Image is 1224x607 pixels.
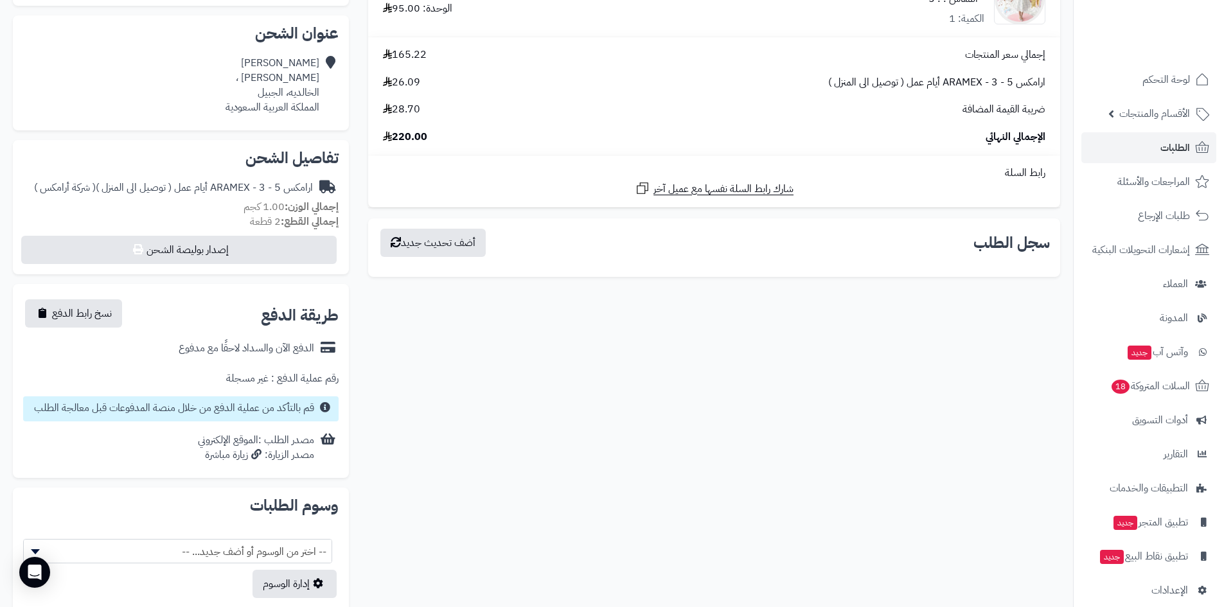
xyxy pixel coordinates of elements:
a: تطبيق المتجرجديد [1081,507,1216,538]
a: إدارة الوسوم [253,570,337,598]
a: التقارير [1081,439,1216,470]
span: 28.70 [383,102,420,117]
small: قم بالتأكد من عملية الدفع من خلال منصة المدفوعات قبل معالجة الطلب [34,400,314,416]
span: الأقسام والمنتجات [1119,105,1190,123]
span: إشعارات التحويلات البنكية [1092,241,1190,259]
span: نسخ رابط الدفع [52,306,112,321]
span: إجمالي سعر المنتجات [965,48,1045,62]
small: 1.00 كجم [244,199,339,215]
a: طلبات الإرجاع [1081,200,1216,231]
span: المدونة [1160,309,1188,327]
a: المدونة [1081,303,1216,333]
a: التطبيقات والخدمات [1081,473,1216,504]
h2: تفاصيل الشحن [23,150,339,166]
div: رقم عملية الدفع : غير مسجلة [226,371,339,386]
h2: عنوان الشحن [23,26,339,41]
span: 165.22 [383,48,427,62]
div: رابط السلة [373,166,1055,180]
a: الطلبات [1081,132,1216,163]
div: الكمية: 1 [949,12,984,26]
a: شارك رابط السلة نفسها مع عميل آخر [635,180,794,197]
span: التقارير [1164,445,1188,463]
div: [PERSON_NAME] [PERSON_NAME] ، الخالديه، الجبيل المملكة العربية السعودية [226,56,319,114]
span: 18 [1112,380,1130,394]
a: وآتس آبجديد [1081,337,1216,367]
div: مصدر الطلب :الموقع الإلكتروني [198,433,314,462]
strong: إجمالي الوزن: [285,199,339,215]
div: الوحدة: 95.00 [383,1,452,16]
span: السلات المتروكة [1110,377,1190,395]
button: أضف تحديث جديد [380,229,486,257]
h3: سجل الطلب [973,235,1050,251]
a: العملاء [1081,268,1216,299]
a: أدوات التسويق [1081,405,1216,435]
span: الإعدادات [1151,581,1188,599]
span: جديد [1100,550,1124,564]
div: ارامكس ARAMEX - 3 - 5 أيام عمل ( توصيل الى المنزل ) [34,180,313,195]
span: -- اختر من الوسوم أو أضف جديد... -- [23,539,332,563]
div: الدفع الآن والسداد لاحقًا مع مدفوع [179,341,314,356]
span: تطبيق نقاط البيع [1099,547,1188,565]
span: 220.00 [383,130,427,145]
span: جديد [1113,516,1137,530]
span: 26.09 [383,75,420,90]
span: الطلبات [1160,139,1190,157]
span: شارك رابط السلة نفسها مع عميل آخر [653,182,794,197]
span: التطبيقات والخدمات [1110,479,1188,497]
a: الإعدادات [1081,575,1216,606]
span: ( شركة أرامكس ) [34,180,96,195]
img: logo-2.png [1137,33,1212,60]
span: تطبيق المتجر [1112,513,1188,531]
button: إصدار بوليصة الشحن [21,236,337,264]
span: ارامكس ARAMEX - 3 - 5 أيام عمل ( توصيل الى المنزل ) [828,75,1045,90]
span: المراجعات والأسئلة [1117,173,1190,191]
strong: إجمالي القطع: [281,214,339,229]
a: المراجعات والأسئلة [1081,166,1216,197]
span: ضريبة القيمة المضافة [962,102,1045,117]
span: طلبات الإرجاع [1138,207,1190,225]
span: وآتس آب [1126,343,1188,361]
span: -- اختر من الوسوم أو أضف جديد... -- [24,540,332,564]
small: 2 قطعة [250,214,339,229]
span: جديد [1128,346,1151,360]
button: نسخ رابط الدفع [25,299,122,328]
div: Open Intercom Messenger [19,557,50,588]
span: لوحة التحكم [1142,71,1190,89]
span: العملاء [1163,275,1188,293]
span: الإجمالي النهائي [986,130,1045,145]
h2: وسوم الطلبات [23,498,339,513]
a: إشعارات التحويلات البنكية [1081,234,1216,265]
h2: طريقة الدفع [261,308,339,323]
a: لوحة التحكم [1081,64,1216,95]
div: مصدر الزيارة: زيارة مباشرة [198,448,314,462]
span: أدوات التسويق [1132,411,1188,429]
a: السلات المتروكة18 [1081,371,1216,401]
a: تطبيق نقاط البيعجديد [1081,541,1216,572]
